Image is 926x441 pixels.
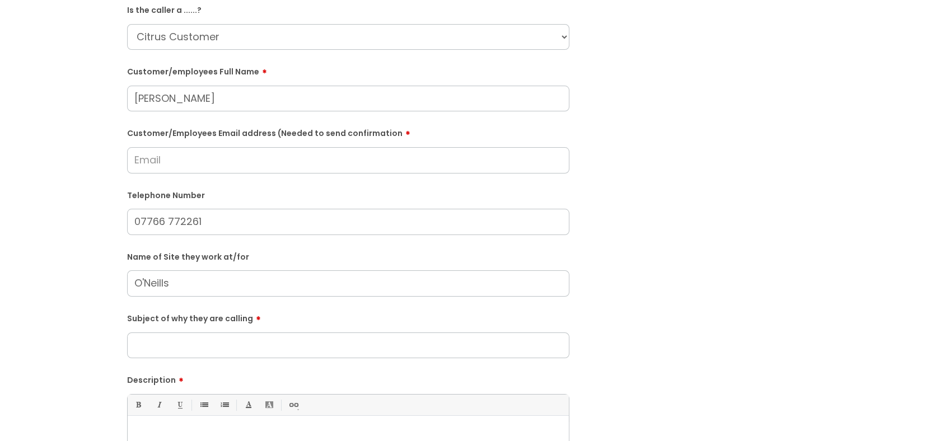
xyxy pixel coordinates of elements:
label: Is the caller a ......? [127,3,569,15]
label: Subject of why they are calling [127,310,569,323]
a: Italic (Ctrl-I) [152,398,166,412]
a: Back Color [262,398,276,412]
a: Bold (Ctrl-B) [131,398,145,412]
a: Link [286,398,300,412]
label: Telephone Number [127,189,569,200]
label: Customer/employees Full Name [127,63,569,77]
a: 1. Ordered List (Ctrl-Shift-8) [217,398,231,412]
a: Underline(Ctrl-U) [172,398,186,412]
a: • Unordered List (Ctrl-Shift-7) [197,398,211,412]
label: Description [127,372,569,385]
input: Email [127,147,569,173]
label: Customer/Employees Email address (Needed to send confirmation [127,125,569,138]
label: Name of Site they work at/for [127,250,569,262]
a: Font Color [241,398,255,412]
